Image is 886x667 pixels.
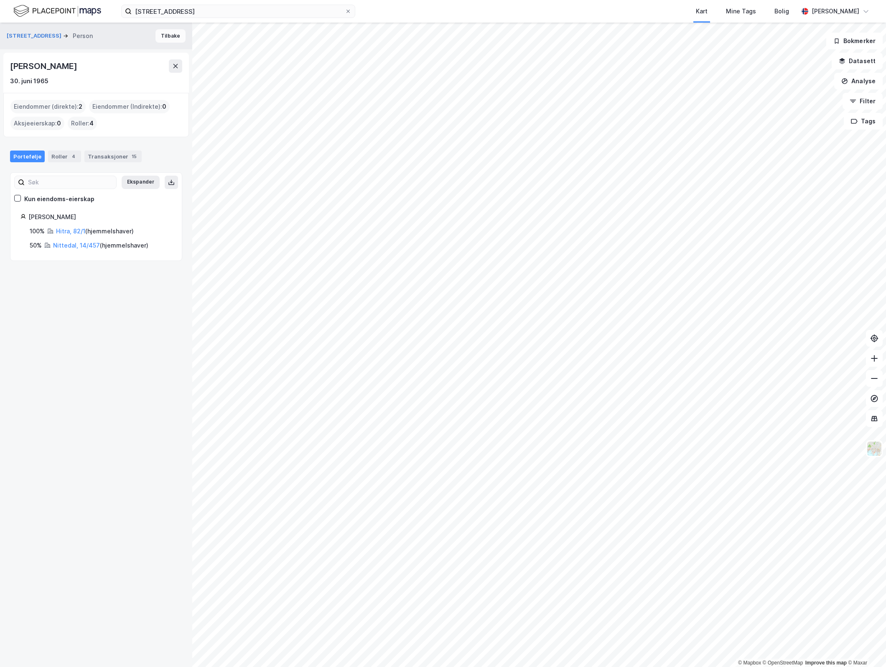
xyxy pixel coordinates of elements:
[69,152,78,161] div: 4
[834,73,883,89] button: Analyse
[130,152,138,161] div: 15
[844,627,886,667] iframe: Chat Widget
[162,102,166,112] span: 0
[132,5,345,18] input: Søk på adresse, matrikkel, gårdeiere, leietakere eller personer
[89,118,94,128] span: 4
[812,6,859,16] div: [PERSON_NAME]
[10,76,48,86] div: 30. juni 1965
[25,176,116,189] input: Søk
[155,29,186,43] button: Tilbake
[844,113,883,130] button: Tags
[738,660,761,666] a: Mapbox
[763,660,803,666] a: OpenStreetMap
[866,441,882,457] img: Z
[10,59,79,73] div: [PERSON_NAME]
[28,212,172,222] div: [PERSON_NAME]
[30,226,45,236] div: 100%
[844,627,886,667] div: Kontrollprogram for chat
[84,151,142,162] div: Transaksjoner
[122,176,160,189] button: Ekspander
[57,118,61,128] span: 0
[726,6,756,16] div: Mine Tags
[89,100,170,113] div: Eiendommer (Indirekte) :
[7,32,63,40] button: [STREET_ADDRESS]
[30,240,42,250] div: 50%
[826,33,883,49] button: Bokmerker
[56,227,85,235] a: Hitra, 82/1
[53,242,100,249] a: Nittedal, 14/457
[10,151,45,162] div: Portefølje
[53,240,148,250] div: ( hjemmelshaver )
[805,660,847,666] a: Improve this map
[73,31,93,41] div: Person
[696,6,708,16] div: Kart
[24,194,94,204] div: Kun eiendoms-eierskap
[10,117,64,130] div: Aksjeeierskap :
[774,6,789,16] div: Bolig
[56,226,134,236] div: ( hjemmelshaver )
[48,151,81,162] div: Roller
[832,53,883,69] button: Datasett
[68,117,97,130] div: Roller :
[79,102,82,112] span: 2
[843,93,883,110] button: Filter
[10,100,86,113] div: Eiendommer (direkte) :
[13,4,101,18] img: logo.f888ab2527a4732fd821a326f86c7f29.svg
